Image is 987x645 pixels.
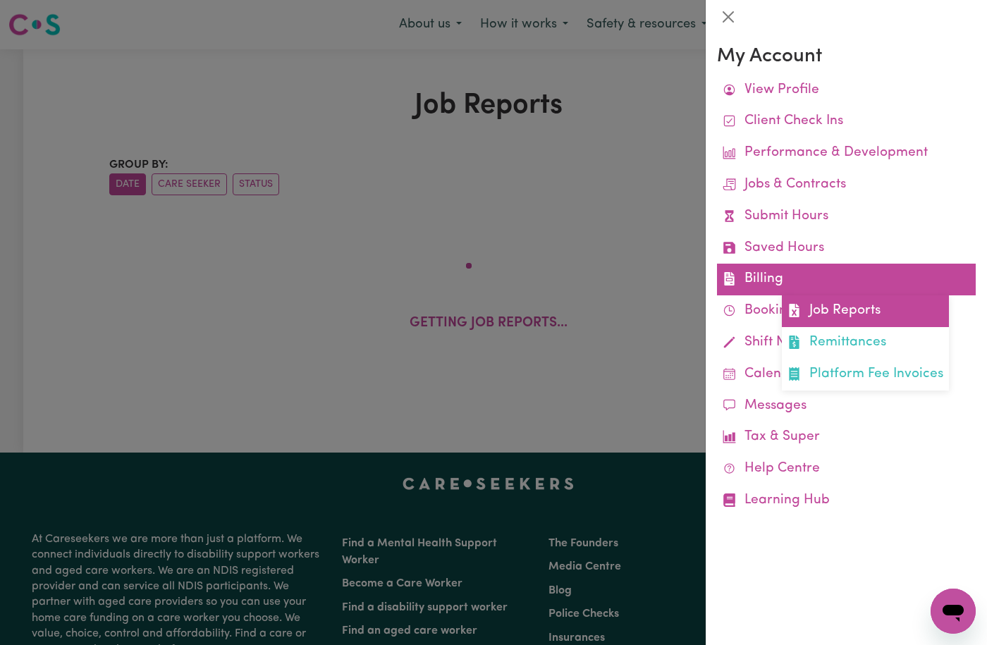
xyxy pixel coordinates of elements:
[717,45,976,69] h3: My Account
[931,589,976,634] iframe: Button to launch messaging window
[717,264,976,295] a: BillingJob ReportsRemittancesPlatform Fee Invoices
[717,106,976,137] a: Client Check Ins
[782,327,949,359] a: Remittances
[717,391,976,422] a: Messages
[717,327,976,359] a: Shift Notes
[717,233,976,264] a: Saved Hours
[717,169,976,201] a: Jobs & Contracts
[717,295,976,327] a: Bookings
[782,359,949,391] a: Platform Fee Invoices
[717,485,976,517] a: Learning Hub
[717,6,740,28] button: Close
[782,295,949,327] a: Job Reports
[717,422,976,453] a: Tax & Super
[717,453,976,485] a: Help Centre
[717,75,976,106] a: View Profile
[717,137,976,169] a: Performance & Development
[717,201,976,233] a: Submit Hours
[717,359,976,391] a: Calendar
